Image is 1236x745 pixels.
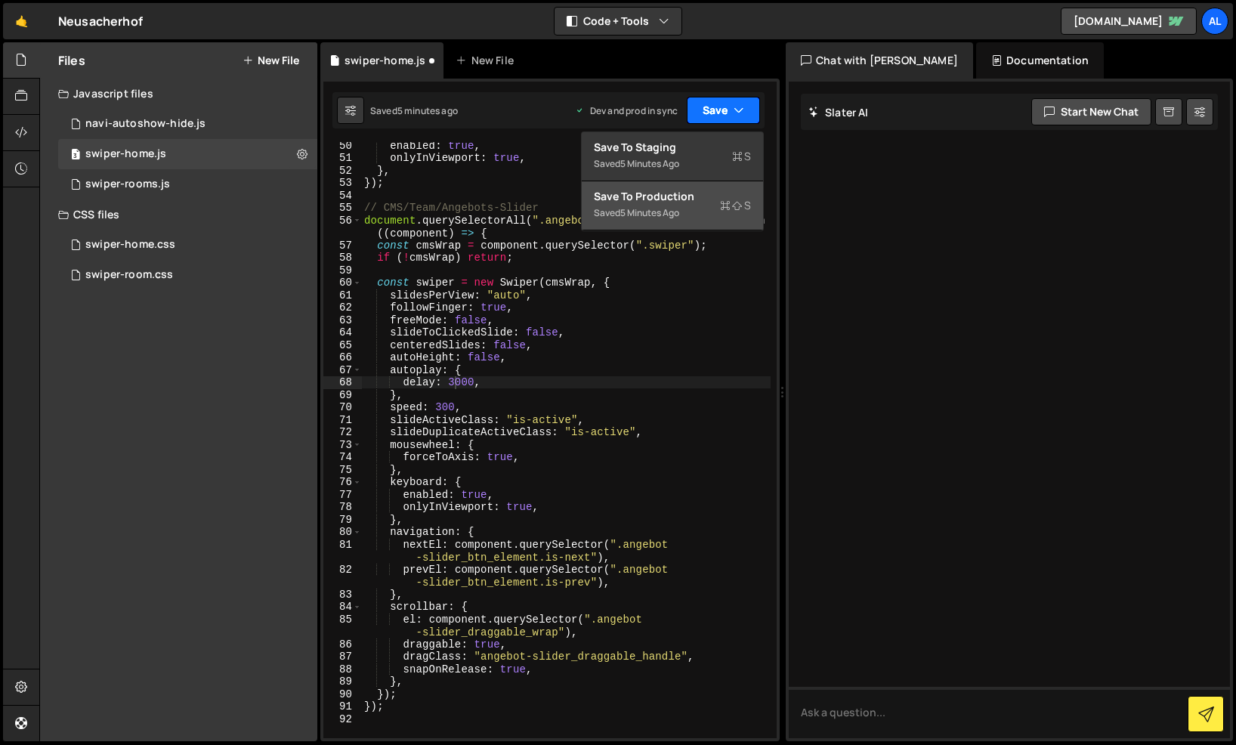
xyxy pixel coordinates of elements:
[323,314,362,327] div: 63
[323,376,362,389] div: 68
[323,215,362,240] div: 56
[370,104,458,117] div: Saved
[323,451,362,464] div: 74
[323,152,362,165] div: 51
[345,53,425,68] div: swiper-home.js
[323,165,362,178] div: 52
[58,230,317,260] div: 14643/37936.css
[594,155,751,173] div: Saved
[323,501,362,514] div: 78
[456,53,519,68] div: New File
[323,439,362,452] div: 73
[732,149,751,164] span: S
[582,181,763,230] button: Save to ProductionS Saved5 minutes ago
[85,178,170,191] div: swiper-rooms.js
[58,169,317,199] div: 14643/37934.js
[1031,98,1151,125] button: Start new chat
[323,614,362,638] div: 85
[323,389,362,402] div: 69
[323,700,362,713] div: 91
[1201,8,1228,35] a: AL
[85,238,175,252] div: swiper-home.css
[323,601,362,614] div: 84
[323,401,362,414] div: 70
[594,140,751,155] div: Save to Staging
[58,52,85,69] h2: Files
[323,190,362,202] div: 54
[3,3,40,39] a: 🤙
[323,539,362,564] div: 81
[323,326,362,339] div: 64
[243,54,299,66] button: New File
[323,289,362,302] div: 61
[687,97,760,124] button: Save
[575,104,678,117] div: Dev and prod in sync
[323,514,362,527] div: 79
[323,140,362,153] div: 50
[594,189,751,204] div: Save to Production
[323,638,362,651] div: 86
[323,339,362,352] div: 65
[58,109,317,139] div: 14643/37924.js
[323,426,362,439] div: 72
[323,663,362,676] div: 88
[323,252,362,264] div: 58
[323,177,362,190] div: 53
[40,199,317,230] div: CSS files
[71,150,80,162] span: 3
[323,489,362,502] div: 77
[323,202,362,215] div: 55
[85,147,166,161] div: swiper-home.js
[323,651,362,663] div: 87
[323,240,362,252] div: 57
[323,277,362,289] div: 60
[620,206,679,219] div: 5 minutes ago
[58,139,317,169] div: 14643/37921.js
[720,198,751,213] span: S
[786,42,973,79] div: Chat with [PERSON_NAME]
[555,8,681,35] button: Code + Tools
[620,157,679,170] div: 5 minutes ago
[323,264,362,277] div: 59
[85,268,173,282] div: swiper-room.css
[323,476,362,489] div: 76
[323,464,362,477] div: 75
[85,117,205,131] div: navi-autoshow-hide.js
[323,301,362,314] div: 62
[323,589,362,601] div: 83
[1061,8,1197,35] a: [DOMAIN_NAME]
[40,79,317,109] div: Javascript files
[58,12,143,30] div: Neusacherhof
[323,351,362,364] div: 66
[323,675,362,688] div: 89
[323,364,362,377] div: 67
[323,713,362,726] div: 92
[323,526,362,539] div: 80
[397,104,458,117] div: 5 minutes ago
[58,260,317,290] div: 14643/37935.css
[582,132,763,181] button: Save to StagingS Saved5 minutes ago
[323,688,362,701] div: 90
[976,42,1104,79] div: Documentation
[323,414,362,427] div: 71
[323,564,362,589] div: 82
[594,204,751,222] div: Saved
[808,105,869,119] h2: Slater AI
